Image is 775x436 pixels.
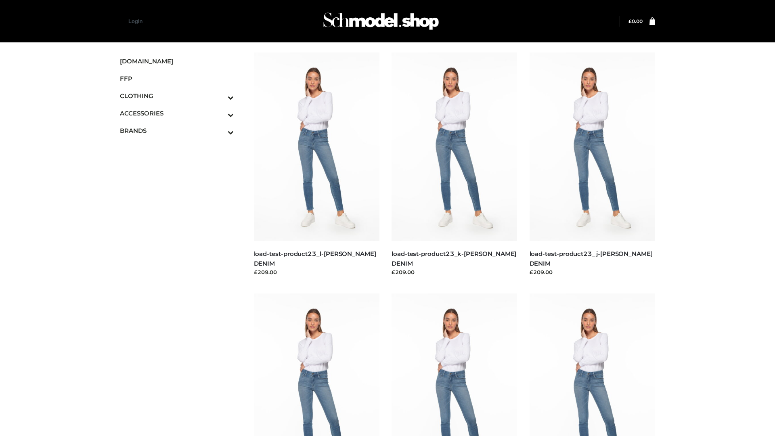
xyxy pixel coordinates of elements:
a: load-test-product23_k-[PERSON_NAME] DENIM [392,250,516,267]
a: load-test-product23_l-[PERSON_NAME] DENIM [254,250,376,267]
span: £ [628,18,632,24]
a: £0.00 [628,18,643,24]
bdi: 0.00 [628,18,643,24]
img: Schmodel Admin 964 [320,5,442,37]
span: CLOTHING [120,91,234,101]
a: CLOTHINGToggle Submenu [120,87,234,105]
button: Toggle Submenu [205,105,234,122]
span: BRANDS [120,126,234,135]
a: [DOMAIN_NAME] [120,52,234,70]
a: ACCESSORIESToggle Submenu [120,105,234,122]
button: Toggle Submenu [205,122,234,139]
span: [DOMAIN_NAME] [120,57,234,66]
div: £209.00 [530,268,656,276]
button: Toggle Submenu [205,87,234,105]
div: £209.00 [254,268,380,276]
a: FFP [120,70,234,87]
div: £209.00 [392,268,517,276]
span: FFP [120,74,234,83]
a: BRANDSToggle Submenu [120,122,234,139]
span: ACCESSORIES [120,109,234,118]
a: Login [128,18,142,24]
a: load-test-product23_j-[PERSON_NAME] DENIM [530,250,653,267]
